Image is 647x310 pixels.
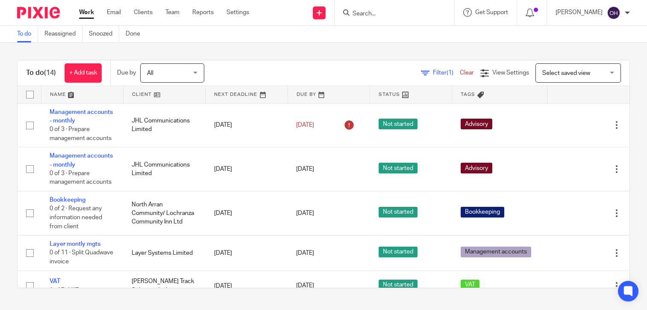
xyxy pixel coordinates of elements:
[296,283,314,289] span: [DATE]
[107,8,121,17] a: Email
[126,26,147,42] a: Done
[379,207,418,218] span: Not started
[123,191,205,235] td: North Arran Community/ Lochranza Community Inn Ltd
[50,109,113,124] a: Management accounts - monthly
[50,250,113,265] span: 0 of 11 · Split Quadwave invoice
[134,8,153,17] a: Clients
[50,126,112,141] span: 0 of 3 · Prepare management accounts
[50,170,112,185] span: 0 of 3 · Prepare management accounts
[89,26,119,42] a: Snoozed
[447,70,453,76] span: (1)
[147,70,153,76] span: All
[123,235,205,271] td: Layer Systems Limited
[50,241,100,247] a: Layer montly mgts
[461,119,492,129] span: Advisory
[26,69,56,77] h1: To do
[460,70,474,76] a: Clear
[206,147,288,191] td: [DATE]
[607,6,621,20] img: svg%3E
[379,119,418,129] span: Not started
[44,26,82,42] a: Reassigned
[296,122,314,128] span: [DATE]
[461,207,504,218] span: Bookkeeping
[123,271,205,301] td: [PERSON_NAME] Track Solutions Ltd
[123,147,205,191] td: JHL Communications Limited
[50,287,97,293] span: 1 of 7 · VAT review
[44,69,56,76] span: (14)
[50,206,102,230] span: 0 of 2 · Request any information needed from client
[296,250,314,256] span: [DATE]
[379,163,418,173] span: Not started
[50,153,113,167] a: Management accounts - monthly
[79,8,94,17] a: Work
[226,8,249,17] a: Settings
[556,8,603,17] p: [PERSON_NAME]
[542,70,590,76] span: Select saved view
[17,26,38,42] a: To do
[352,10,429,18] input: Search
[296,210,314,216] span: [DATE]
[192,8,214,17] a: Reports
[475,9,508,15] span: Get Support
[379,247,418,257] span: Not started
[117,69,136,77] p: Due by
[17,7,60,18] img: Pixie
[461,280,479,290] span: VAT
[50,278,60,284] a: VAT
[461,247,531,257] span: Management accounts
[206,191,288,235] td: [DATE]
[165,8,179,17] a: Team
[65,63,102,83] a: + Add task
[206,235,288,271] td: [DATE]
[461,163,492,173] span: Advisory
[50,197,85,203] a: Bookkeeping
[461,92,475,97] span: Tags
[379,280,418,290] span: Not started
[433,70,460,76] span: Filter
[206,103,288,147] td: [DATE]
[492,70,529,76] span: View Settings
[123,103,205,147] td: JHL Communications Limited
[206,271,288,301] td: [DATE]
[296,166,314,172] span: [DATE]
